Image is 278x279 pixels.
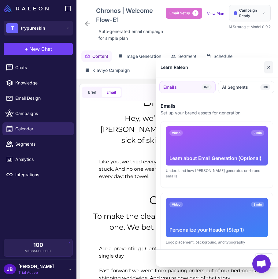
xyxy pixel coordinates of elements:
div: To make the cleanest step of your routine the first one. We bet on a better towel, one that’s: [4,107,187,129]
span: Emails [163,84,177,91]
div: Acne-preventing | Gentle on skin | 100% biodegradable | Fresh every single day Fast-forward: we w... [10,142,181,178]
span: 0/6 [260,84,270,90]
span: Video [169,130,183,136]
p: Set up your brand assets for generation [161,110,273,116]
button: Personalize [166,249,187,254]
div: Hey, we’re [PERSON_NAME] and [PERSON_NAME], just two brothers who were sick of skincare that neve... [4,9,187,43]
div: Logo placement, background, and typography [166,240,268,245]
div: Learn about Email Generation (Optional) [169,154,264,162]
h3: Emails [161,102,273,110]
div: Our Mission? [4,89,187,104]
span: 2 min [251,130,264,136]
div: Like you, we tried everything. Products, routines, trends—nothing stuck. And no one was talking a... [10,55,181,77]
span: 0/3 [202,84,212,90]
div: Personalize your Header (Step 1) [169,226,264,233]
button: AI Segments0/6 [218,81,274,93]
span: AI Segments [222,84,248,91]
div: Open chat [252,255,271,273]
span: 3 min [251,202,264,207]
button: Close [255,253,273,263]
span: Video [169,202,183,207]
button: Emails0/3 [159,81,216,93]
div: Understand how [PERSON_NAME] generates on-brand emails [166,168,268,179]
